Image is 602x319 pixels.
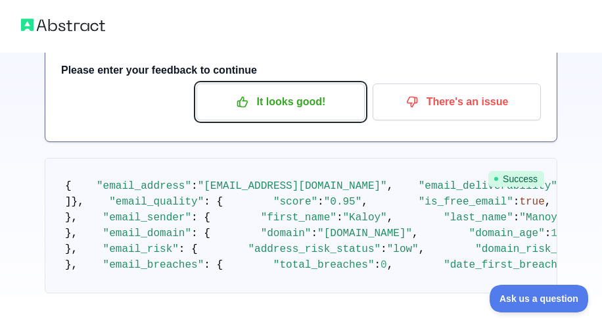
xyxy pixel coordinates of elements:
iframe: Toggle Customer Support [490,285,589,312]
span: : [545,228,551,239]
span: "domain_age" [469,228,545,239]
button: It looks good! [197,84,365,120]
span: "first_name" [261,212,336,224]
span: "score" [273,196,317,208]
span: , [412,228,419,239]
span: : { [204,259,223,271]
span: "low" [387,243,419,255]
span: 0 [381,259,387,271]
span: , [387,259,394,271]
span: "[DOMAIN_NAME]" [317,228,412,239]
img: Abstract logo [21,16,105,34]
span: "email_domain" [103,228,191,239]
span: : [381,243,387,255]
span: "total_breaches" [273,259,375,271]
p: It looks good! [206,91,355,113]
span: , [387,180,394,192]
span: : { [204,196,223,208]
span: , [387,212,394,224]
span: Success [488,171,544,187]
span: "date_first_breached" [444,259,576,271]
span: "email_address" [97,180,191,192]
span: "email_sender" [103,212,191,224]
span: "last_name" [444,212,513,224]
button: There's an issue [373,84,541,120]
span: : [374,259,381,271]
span: "email_risk" [103,243,179,255]
span: : [513,196,520,208]
span: { [65,180,72,192]
span: "0.95" [324,196,362,208]
span: "Kaloy" [342,212,386,224]
span: : [311,228,317,239]
span: "is_free_email" [419,196,513,208]
span: 10994 [551,228,582,239]
span: , [361,196,368,208]
span: : [513,212,520,224]
span: "email_deliverability" [419,180,557,192]
span: : { [179,243,198,255]
span: , [419,243,425,255]
h3: Please enter your feedback to continue [61,62,541,78]
span: , [545,196,551,208]
span: "Manoy" [519,212,563,224]
p: There's an issue [382,91,531,113]
span: "address_risk_status" [248,243,381,255]
span: : [191,180,198,192]
span: : [317,196,324,208]
span: true [519,196,544,208]
span: : [336,212,343,224]
span: "domain" [261,228,312,239]
span: "email_breaches" [103,259,204,271]
span: "[EMAIL_ADDRESS][DOMAIN_NAME]" [198,180,387,192]
span: "email_quality" [109,196,204,208]
span: "domain_risk_status" [475,243,601,255]
span: : { [191,228,210,239]
span: : { [191,212,210,224]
